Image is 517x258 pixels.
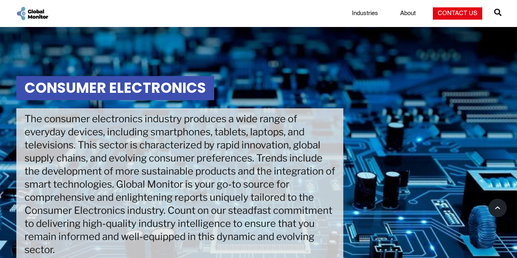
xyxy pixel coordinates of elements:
a: Contact Us [433,7,482,20]
h1: Consumer Electronics [16,76,214,100]
span:  [494,7,501,18]
a:  [494,5,501,22]
a: Industries [347,9,383,18]
a: About [395,9,421,18]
